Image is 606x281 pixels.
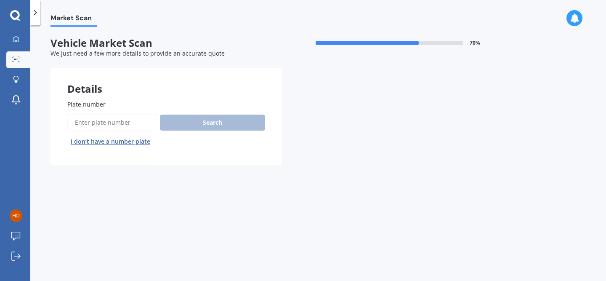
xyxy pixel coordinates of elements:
span: Market Scan [50,14,97,25]
button: I don’t have a number plate [67,135,154,148]
span: Plate number [67,100,106,108]
span: Vehicle Market Scan [50,37,282,49]
img: aedf7b3c79f6fcf4e6a5e1b1008a6d93 [10,209,22,222]
div: Details [50,68,282,93]
span: We just need a few more details to provide an accurate quote [50,49,225,57]
span: 70 % [470,40,480,46]
input: Enter plate number [67,114,157,131]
